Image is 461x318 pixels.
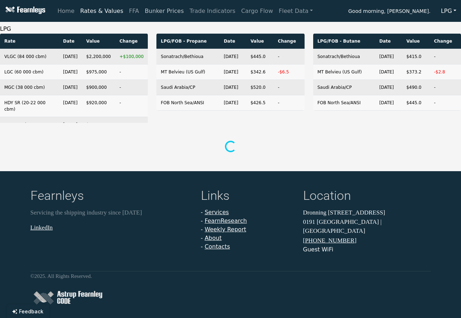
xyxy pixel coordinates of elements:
[4,6,45,15] img: Fearnleys Logo
[82,117,115,139] td: $1,100,000
[303,237,357,244] a: [PHONE_NUMBER]
[142,4,187,18] a: Bunker Prices
[201,225,295,234] li: -
[273,64,304,80] td: -$6.5
[313,49,375,64] td: Sonatrach/Bethioua
[220,80,246,95] td: [DATE]
[430,95,461,111] td: -
[59,49,82,64] td: [DATE]
[375,64,402,80] td: [DATE]
[55,4,77,18] a: Home
[201,188,295,205] h4: Links
[156,95,219,111] td: FOB North Sea/ANSI
[59,95,82,117] td: [DATE]
[430,64,461,80] td: -$2.8
[115,95,148,117] td: -
[201,208,295,217] li: -
[201,242,295,251] li: -
[436,4,461,18] button: LPG
[430,49,461,64] td: -
[201,234,295,242] li: -
[348,6,431,18] span: Good morning, [PERSON_NAME].
[220,34,246,49] th: Date
[273,49,304,64] td: -
[375,80,402,95] td: [DATE]
[187,4,238,18] a: Trade Indicators
[276,4,316,18] a: Fleet Data
[82,34,115,49] th: Value
[303,208,431,217] p: Dronning [STREET_ADDRESS]
[156,80,219,95] td: Saudi Arabia/CP
[156,64,219,80] td: MT Belvieu (US Gulf)
[59,34,82,49] th: Date
[313,95,375,111] td: FOB North Sea/ANSI
[375,49,402,64] td: [DATE]
[204,217,247,224] a: FearnResearch
[156,34,219,49] th: LPG/FOB - Propane
[220,64,246,80] td: [DATE]
[303,188,431,205] h4: Location
[430,34,461,49] th: Change
[273,34,304,49] th: Change
[246,64,273,80] td: $342.6
[375,34,402,49] th: Date
[201,217,295,225] li: -
[115,49,148,64] td: +$100,000
[156,49,219,64] td: Sonatrach/Bethioua
[115,80,148,95] td: -
[204,243,230,250] a: Contacts
[273,95,304,111] td: -
[313,80,375,95] td: Saudi Arabia/CP
[77,4,126,18] a: Rates & Values
[30,273,92,279] small: © 2025 . All Rights Reserved.
[303,217,431,236] p: 0191 [GEOGRAPHIC_DATA] | [GEOGRAPHIC_DATA]
[402,95,430,111] td: $445.0
[375,95,402,111] td: [DATE]
[402,80,430,95] td: $490.0
[204,226,246,233] a: Weekly Report
[115,34,148,49] th: Change
[402,49,430,64] td: $415.0
[246,95,273,111] td: $426.5
[126,4,142,18] a: FFA
[313,64,375,80] td: MT Belvieu (US Gulf)
[115,64,148,80] td: -
[303,245,333,254] button: Guest WiFi
[246,34,273,49] th: Value
[246,80,273,95] td: $520.0
[204,235,221,241] a: About
[402,34,430,49] th: Value
[246,49,273,64] td: $445.0
[30,208,192,217] p: Servicing the shipping industry since [DATE]
[220,49,246,64] td: [DATE]
[59,64,82,80] td: [DATE]
[30,224,53,231] a: LinkedIn
[59,80,82,95] td: [DATE]
[82,95,115,117] td: $920,000
[30,188,192,205] h4: Fearnleys
[238,4,276,18] a: Cargo Flow
[82,80,115,95] td: $900,000
[204,209,229,216] a: Services
[82,49,115,64] td: $2,200,000
[220,95,246,111] td: [DATE]
[115,117,148,139] td: -
[313,34,375,49] th: LPG/FOB - Butane
[402,64,430,80] td: $373.2
[82,64,115,80] td: $975,000
[273,80,304,95] td: -
[430,80,461,95] td: -
[59,117,82,139] td: [DATE]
